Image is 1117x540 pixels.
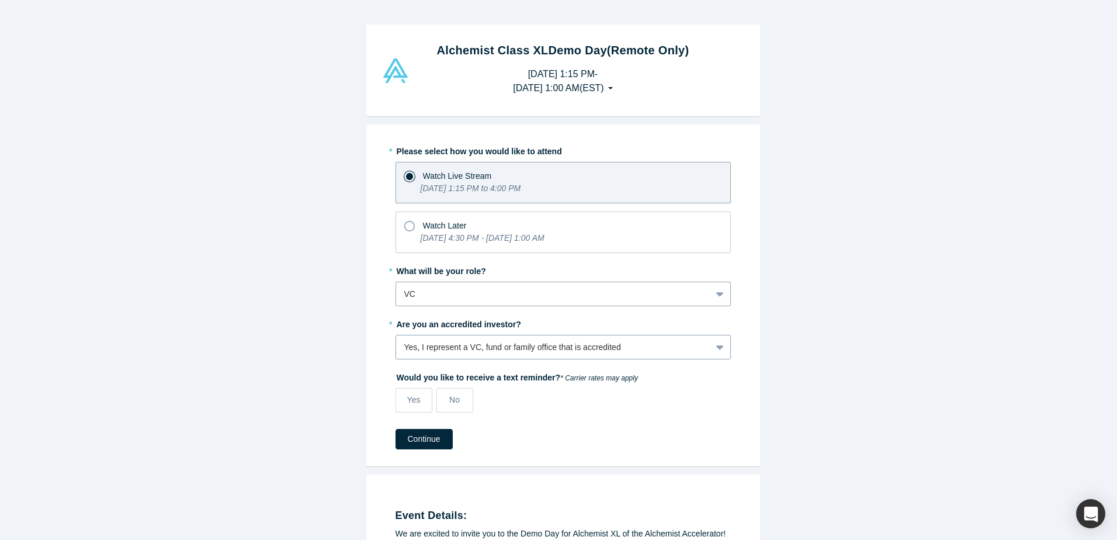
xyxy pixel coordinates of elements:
div: Yes, I represent a VC, fund or family office that is accredited [404,341,703,354]
i: [DATE] 4:30 PM - [DATE] 1:00 AM [421,233,544,243]
strong: Alchemist Class XL Demo Day (Remote Only) [437,44,689,57]
img: Alchemist Vault Logo [381,58,410,83]
label: Would you like to receive a text reminder? [396,368,731,384]
div: We are excited to invite you to the Demo Day for Alchemist XL of the Alchemist Accelerator! [396,528,731,540]
button: [DATE] 1:15 PM-[DATE] 1:00 AM(EST) [501,63,625,99]
span: No [449,395,460,404]
i: [DATE] 1:15 PM to 4:00 PM [421,184,521,193]
button: Continue [396,429,453,449]
strong: Event Details: [396,510,467,521]
label: What will be your role? [396,261,731,278]
label: Are you an accredited investor? [396,314,731,331]
span: Watch Live Stream [423,171,492,181]
span: Yes [407,395,421,404]
em: * Carrier rates may apply [560,374,638,382]
label: Please select how you would like to attend [396,141,731,158]
span: Watch Later [423,221,467,230]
